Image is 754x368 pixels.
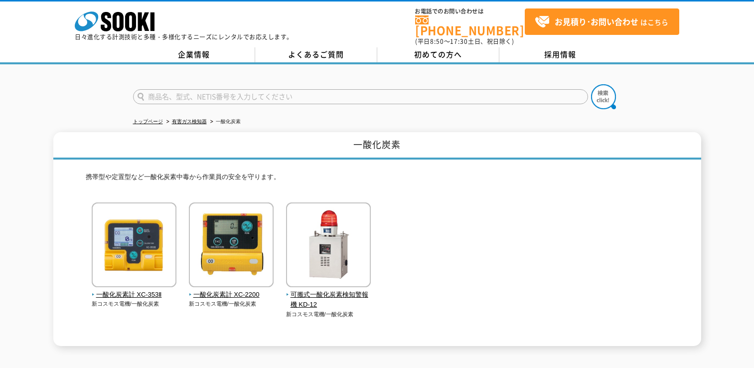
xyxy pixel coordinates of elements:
a: 採用情報 [499,47,621,62]
span: 17:30 [450,37,468,46]
a: トップページ [133,119,163,124]
p: 新コスモス電機/一酸化炭素 [189,300,274,308]
p: 新コスモス電機/一酸化炭素 [92,300,177,308]
span: 一酸化炭素計 XC-2200 [189,290,274,300]
a: 企業情報 [133,47,255,62]
p: 新コスモス電機/一酸化炭素 [286,310,371,319]
span: (平日 ～ 土日、祝日除く) [415,37,514,46]
input: 商品名、型式、NETIS番号を入力してください [133,89,588,104]
p: 携帯型や定置型など一酸化炭素中毒から作業員の安全を守ります。 [86,172,669,187]
a: 可搬式一酸化炭素検知警報機 KD-12 [286,280,371,310]
img: 可搬式一酸化炭素検知警報機 KD-12 [286,202,371,290]
img: btn_search.png [591,84,616,109]
a: 一酸化炭素計 XC-2200 [189,280,274,300]
li: 一酸化炭素 [208,117,241,127]
span: はこちら [535,14,668,29]
span: 8:50 [430,37,444,46]
span: お電話でのお問い合わせは [415,8,525,14]
span: 可搬式一酸化炭素検知警報機 KD-12 [286,290,371,311]
a: 初めての方へ [377,47,499,62]
a: お見積り･お問い合わせはこちら [525,8,679,35]
strong: お見積り･お問い合わせ [555,15,638,27]
a: 一酸化炭素計 XC-353Ⅱ [92,280,177,300]
img: 一酸化炭素計 XC-2200 [189,202,274,290]
span: 初めての方へ [414,49,462,60]
p: 日々進化する計測技術と多種・多様化するニーズにレンタルでお応えします。 [75,34,293,40]
a: よくあるご質問 [255,47,377,62]
a: 有害ガス検知器 [172,119,207,124]
span: 一酸化炭素計 XC-353Ⅱ [92,290,177,300]
a: [PHONE_NUMBER] [415,15,525,36]
img: 一酸化炭素計 XC-353Ⅱ [92,202,176,290]
h1: 一酸化炭素 [53,132,701,160]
